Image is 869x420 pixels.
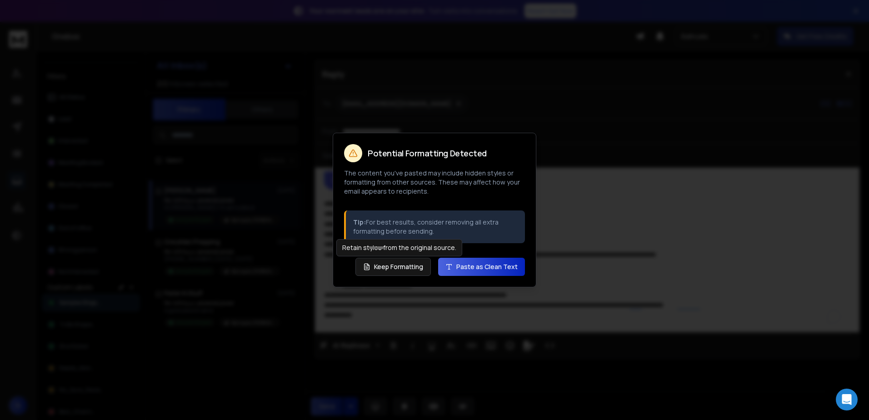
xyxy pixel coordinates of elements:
[353,218,518,236] p: For best results, consider removing all extra formatting before sending.
[344,169,525,196] p: The content you've pasted may include hidden styles or formatting from other sources. These may a...
[836,389,858,410] div: Open Intercom Messenger
[355,258,431,276] button: Keep Formatting
[368,149,487,157] h2: Potential Formatting Detected
[438,258,525,276] button: Paste as Clean Text
[336,239,462,256] div: Retain styles from the original source.
[353,218,366,226] strong: Tip:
